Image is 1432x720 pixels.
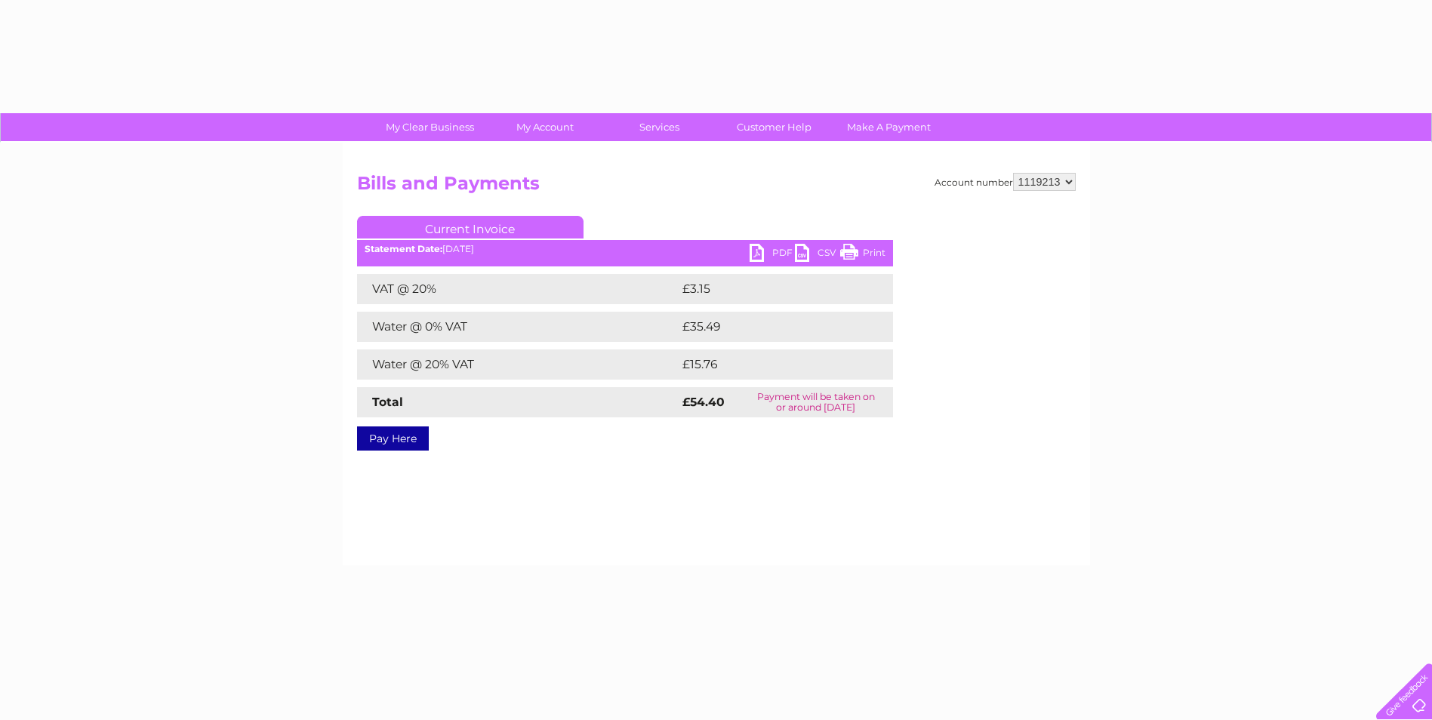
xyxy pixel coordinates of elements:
[682,395,725,409] strong: £54.40
[795,244,840,266] a: CSV
[827,113,951,141] a: Make A Payment
[357,216,584,238] a: Current Invoice
[372,395,403,409] strong: Total
[357,274,679,304] td: VAT @ 20%
[357,312,679,342] td: Water @ 0% VAT
[368,113,492,141] a: My Clear Business
[935,173,1076,191] div: Account number
[482,113,607,141] a: My Account
[750,244,795,266] a: PDF
[739,387,892,417] td: Payment will be taken on or around [DATE]
[357,244,893,254] div: [DATE]
[357,173,1076,202] h2: Bills and Payments
[712,113,836,141] a: Customer Help
[365,243,442,254] b: Statement Date:
[357,426,429,451] a: Pay Here
[679,274,855,304] td: £3.15
[679,312,863,342] td: £35.49
[679,349,861,380] td: £15.76
[597,113,722,141] a: Services
[357,349,679,380] td: Water @ 20% VAT
[840,244,885,266] a: Print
